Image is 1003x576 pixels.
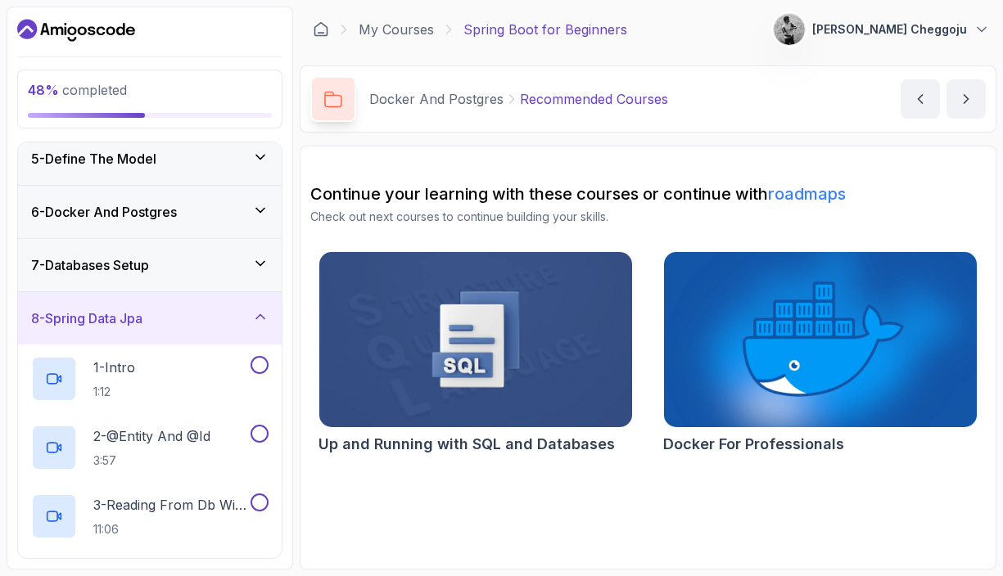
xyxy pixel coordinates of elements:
img: user profile image [774,14,805,45]
p: 3:57 [93,452,210,469]
h2: Docker For Professionals [663,433,844,456]
a: My Courses [359,20,434,39]
p: [PERSON_NAME] Cheggoju [812,21,967,38]
h2: Continue your learning with these courses or continue with [310,182,986,205]
button: user profile image[PERSON_NAME] Cheggoju [773,13,990,46]
p: Spring Boot for Beginners [463,20,627,39]
a: Docker For Professionals cardDocker For Professionals [663,251,978,456]
img: Up and Running with SQL and Databases card [319,252,632,427]
h3: 8 - Spring Data Jpa [31,308,142,328]
p: 11:06 [93,521,247,538]
a: Dashboard [313,21,329,38]
p: Docker And Postgres [369,89,504,109]
button: 8-Spring Data Jpa [18,292,282,344]
a: Dashboard [17,17,135,43]
span: 48 % [28,82,59,98]
img: Docker For Professionals card [664,252,977,427]
button: 6-Docker And Postgres [18,186,282,238]
button: 5-Define The Model [18,133,282,185]
p: 2 - @Entity And @Id [93,426,210,446]
button: 1-Intro1:12 [31,356,269,402]
h2: Up and Running with SQL and Databases [319,433,615,456]
button: next content [947,79,986,119]
button: previous content [901,79,940,119]
p: 1:12 [93,384,135,400]
p: Recommended Courses [520,89,668,109]
p: Check out next courses to continue building your skills. [310,209,986,225]
h3: 5 - Define The Model [31,149,156,169]
a: Up and Running with SQL and Databases cardUp and Running with SQL and Databases [319,251,633,456]
button: 2-@Entity And @Id3:57 [31,425,269,470]
button: 3-Reading From Db With Findall()11:06 [31,493,269,539]
span: completed [28,82,127,98]
p: 1 - Intro [93,358,135,377]
h3: 6 - Docker And Postgres [31,202,177,222]
h3: 7 - Databases Setup [31,255,149,275]
button: 7-Databases Setup [18,239,282,291]
p: 3 - Reading From Db With Findall() [93,495,247,515]
a: roadmaps [768,184,846,204]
